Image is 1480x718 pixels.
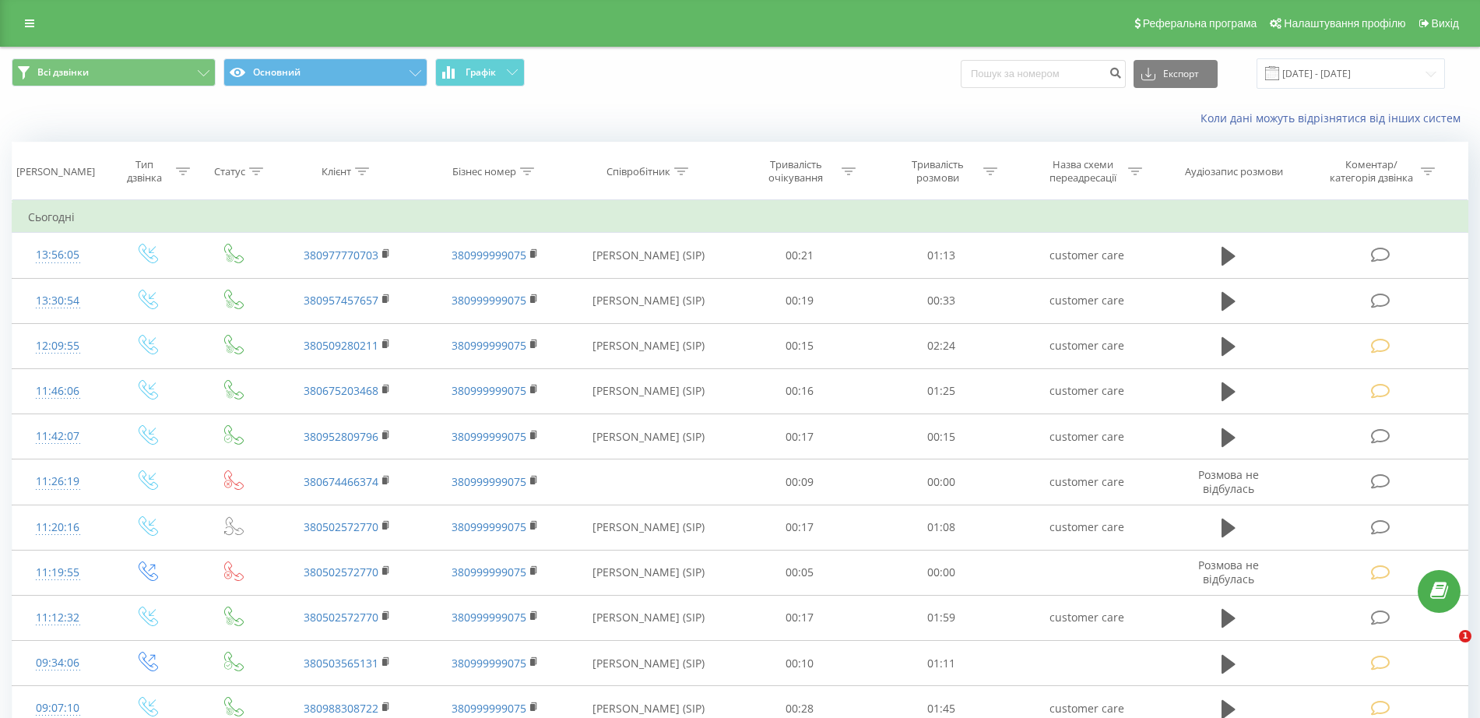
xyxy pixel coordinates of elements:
td: [PERSON_NAME] (SIP) [569,505,728,550]
td: 00:17 [729,505,871,550]
td: [PERSON_NAME] (SIP) [569,368,728,414]
td: 00:09 [729,459,871,505]
td: 01:13 [870,233,1013,278]
td: [PERSON_NAME] (SIP) [569,641,728,686]
td: [PERSON_NAME] (SIP) [569,323,728,368]
div: Тривалість розмови [896,158,979,185]
td: 00:21 [729,233,871,278]
a: 380502572770 [304,610,378,625]
a: 380999999075 [452,293,526,308]
button: Всі дзвінки [12,58,216,86]
a: 380509280211 [304,338,378,353]
a: 380977770703 [304,248,378,262]
td: customer care [1013,595,1161,640]
td: 00:15 [870,414,1013,459]
td: customer care [1013,414,1161,459]
td: customer care [1013,505,1161,550]
a: 380503565131 [304,656,378,670]
td: customer care [1013,233,1161,278]
td: [PERSON_NAME] (SIP) [569,595,728,640]
td: customer care [1013,459,1161,505]
span: 1 [1459,630,1471,642]
button: Основний [223,58,427,86]
td: 00:19 [729,278,871,323]
span: Реферальна програма [1143,17,1257,30]
div: 11:42:07 [28,421,87,452]
div: 11:12:32 [28,603,87,633]
td: customer care [1013,278,1161,323]
span: Вихід [1432,17,1459,30]
span: Розмова не відбулась [1198,558,1259,586]
div: Тривалість очікування [754,158,838,185]
td: 01:59 [870,595,1013,640]
td: 00:00 [870,550,1013,595]
a: 380999999075 [452,565,526,579]
div: Статус [214,165,245,178]
td: [PERSON_NAME] (SIP) [569,278,728,323]
a: 380999999075 [452,610,526,625]
a: 380999999075 [452,248,526,262]
div: 11:26:19 [28,466,87,497]
span: Налаштування профілю [1284,17,1405,30]
div: Назва схеми переадресації [1041,158,1124,185]
td: 00:33 [870,278,1013,323]
td: 00:10 [729,641,871,686]
td: [PERSON_NAME] (SIP) [569,233,728,278]
a: 380502572770 [304,519,378,534]
a: 380999999075 [452,519,526,534]
a: 380999999075 [452,656,526,670]
button: Експорт [1134,60,1218,88]
a: 380999999075 [452,383,526,398]
a: 380675203468 [304,383,378,398]
div: 09:34:06 [28,648,87,678]
a: 380952809796 [304,429,378,444]
a: 380502572770 [304,565,378,579]
a: 380999999075 [452,701,526,716]
td: 01:08 [870,505,1013,550]
td: 00:05 [729,550,871,595]
td: 01:11 [870,641,1013,686]
td: 00:15 [729,323,871,368]
button: Графік [435,58,525,86]
div: 11:19:55 [28,558,87,588]
span: Графік [466,67,496,78]
div: Коментар/категорія дзвінка [1326,158,1417,185]
td: Сьогодні [12,202,1468,233]
td: 01:25 [870,368,1013,414]
input: Пошук за номером [961,60,1126,88]
iframe: Intercom live chat [1427,630,1464,667]
a: Коли дані можуть відрізнятися вiд інших систем [1201,111,1468,125]
a: 380999999075 [452,429,526,444]
td: [PERSON_NAME] (SIP) [569,414,728,459]
div: [PERSON_NAME] [16,165,95,178]
td: [PERSON_NAME] (SIP) [569,550,728,595]
td: 00:16 [729,368,871,414]
td: 02:24 [870,323,1013,368]
td: customer care [1013,368,1161,414]
a: 380957457657 [304,293,378,308]
td: customer care [1013,323,1161,368]
a: 380999999075 [452,338,526,353]
td: 00:00 [870,459,1013,505]
a: 380999999075 [452,474,526,489]
div: Аудіозапис розмови [1185,165,1283,178]
div: Співробітник [606,165,670,178]
td: 00:17 [729,414,871,459]
div: 11:20:16 [28,512,87,543]
a: 380674466374 [304,474,378,489]
span: Всі дзвінки [37,66,89,79]
div: 12:09:55 [28,331,87,361]
div: 11:46:06 [28,376,87,407]
div: Бізнес номер [452,165,516,178]
span: Розмова не відбулась [1198,467,1259,496]
td: 00:17 [729,595,871,640]
div: 13:56:05 [28,240,87,270]
a: 380988308722 [304,701,378,716]
div: Клієнт [322,165,351,178]
div: Тип дзвінка [117,158,172,185]
div: 13:30:54 [28,286,87,316]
